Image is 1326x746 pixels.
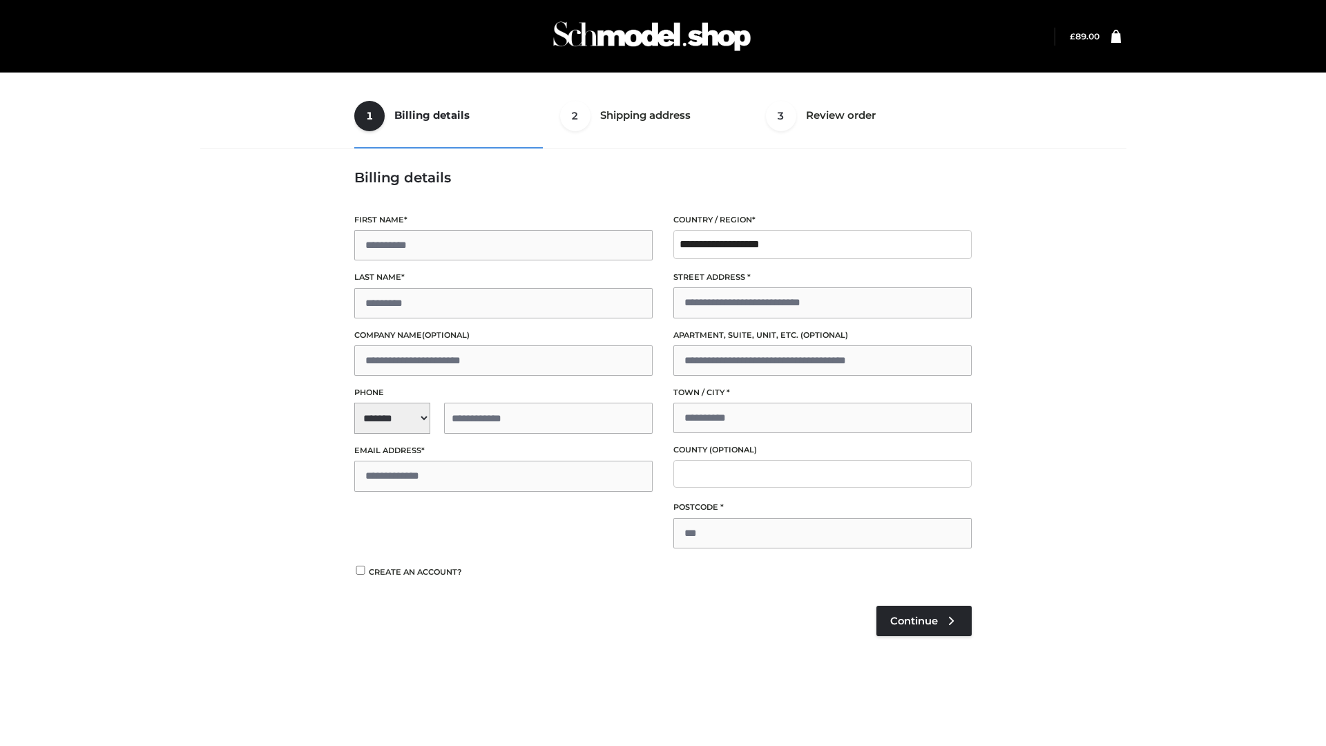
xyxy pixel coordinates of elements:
[1070,31,1099,41] a: £89.00
[354,329,653,342] label: Company name
[1070,31,1099,41] bdi: 89.00
[422,330,470,340] span: (optional)
[709,445,757,455] span: (optional)
[548,9,756,64] img: Schmodel Admin 964
[354,271,653,284] label: Last name
[673,213,972,227] label: Country / Region
[354,213,653,227] label: First name
[354,444,653,457] label: Email address
[1070,31,1075,41] span: £
[673,501,972,514] label: Postcode
[354,169,972,186] h3: Billing details
[876,606,972,636] a: Continue
[673,329,972,342] label: Apartment, suite, unit, etc.
[673,271,972,284] label: Street address
[673,386,972,399] label: Town / City
[354,386,653,399] label: Phone
[369,567,462,577] span: Create an account?
[890,615,938,627] span: Continue
[673,443,972,457] label: County
[354,566,367,575] input: Create an account?
[800,330,848,340] span: (optional)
